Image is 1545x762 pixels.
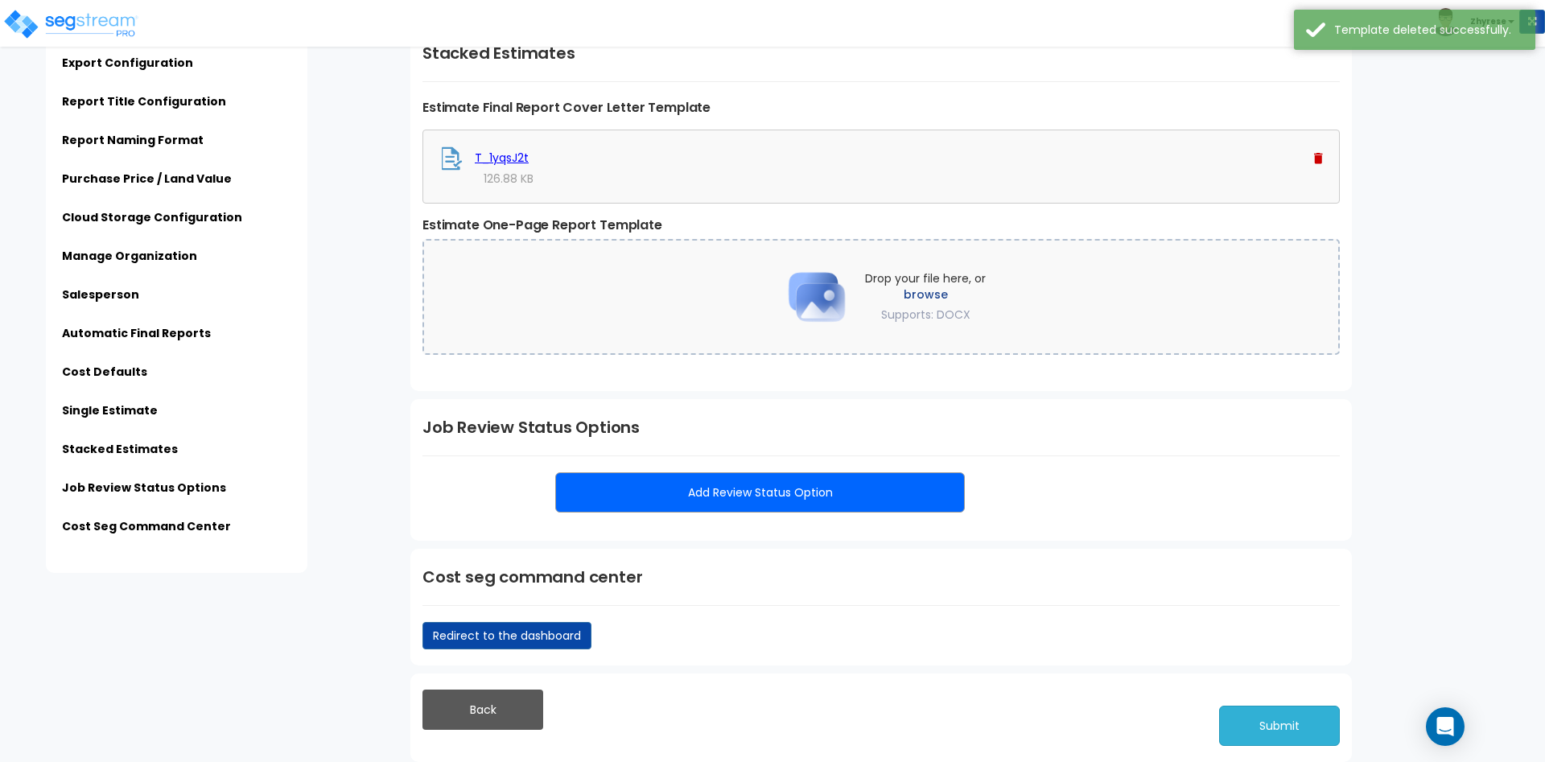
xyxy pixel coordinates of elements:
[62,93,226,109] a: Report Title Configuration
[422,565,1340,589] h1: Cost seg command center
[484,171,534,187] span: 126.88 KB
[2,8,139,40] img: logo_pro_r.png
[555,472,965,513] button: Add Review Status Option
[1426,707,1465,746] div: Open Intercom Messenger
[777,257,857,337] img: Upload Icon
[62,132,204,148] a: Report Naming Format
[422,41,1340,65] h1: Stacked Estimates
[422,98,1340,117] label: Estimate Final Report Cover Letter Template
[62,286,139,303] a: Salesperson
[422,690,543,730] button: Back
[439,146,463,171] img: Uploaded File Icon
[865,286,986,303] label: browse
[62,248,197,264] a: Manage Organization
[865,270,986,323] span: Drop your file here, or
[1432,8,1460,36] img: avatar.png
[422,415,1340,439] h1: Job Review Status Options
[62,209,242,225] a: Cloud Storage Configuration
[62,325,211,341] a: Automatic Final Reports
[1314,153,1323,164] img: Trash Icon
[1219,706,1340,746] button: Submit
[422,216,1340,235] label: Estimate One-Page Report Template
[62,55,193,71] a: Export Configuration
[62,518,231,534] a: Cost Seg Command Center
[475,150,529,166] a: T_1yqsJ2t
[62,171,232,187] a: Purchase Price / Land Value
[1334,22,1523,38] div: Template deleted successfully.
[881,307,970,323] span: Supports: DOCX
[62,480,226,496] a: Job Review Status Options
[62,441,178,457] a: Stacked Estimates
[422,622,591,649] a: Redirect to the dashboard
[62,364,147,380] a: Cost Defaults
[62,402,158,418] a: Single Estimate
